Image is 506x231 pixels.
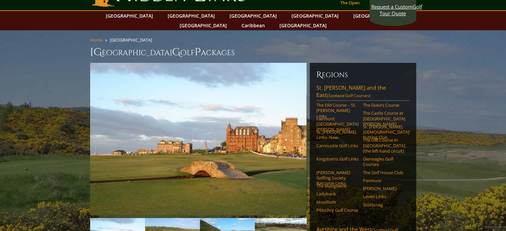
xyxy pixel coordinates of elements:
[316,207,359,213] a: Pitlochry Golf Course
[226,11,280,21] a: [GEOGRAPHIC_DATA]
[164,11,218,21] a: [GEOGRAPHIC_DATA]
[90,37,102,43] a: Home
[172,46,180,59] span: G
[316,116,359,132] a: Fairmont [GEOGRAPHIC_DATA][PERSON_NAME]
[316,84,410,101] a: St. [PERSON_NAME] and the East(Scotland Golf Courses)
[316,156,359,162] a: Kingsbarns Golf Links
[363,186,405,191] a: [PERSON_NAME]
[371,3,413,10] span: Request a Custom
[363,178,405,183] a: Panmure
[363,156,405,167] a: Gleneagles Golf Courses
[316,129,359,140] a: St. [PERSON_NAME] Links–New
[363,170,405,175] a: The Golf House Club
[288,11,342,21] a: [GEOGRAPHIC_DATA]
[316,191,359,196] a: Ladybank
[363,202,405,207] a: Scotscraig
[276,21,330,30] a: [GEOGRAPHIC_DATA]
[102,11,156,21] a: [GEOGRAPHIC_DATA]
[316,183,359,188] a: The Blairgowrie
[316,69,410,80] h6: Regions
[350,11,404,21] a: [GEOGRAPHIC_DATA]
[363,110,405,127] a: The Castle Course at [GEOGRAPHIC_DATA][PERSON_NAME]
[316,143,359,148] a: Carnoustie Golf Links
[195,46,201,59] span: P
[363,137,405,154] a: The Old Course in [GEOGRAPHIC_DATA] (the left-hand circuit)
[238,21,268,30] a: Caribbean
[316,170,359,186] a: [PERSON_NAME] Golfing Society Balcomie Links
[90,46,416,59] h1: [GEOGRAPHIC_DATA] olf ackages
[176,21,230,30] a: [GEOGRAPHIC_DATA]
[363,124,405,140] a: St. [PERSON_NAME] [DEMOGRAPHIC_DATA]’ Putting Club
[316,199,359,205] a: Monifieth
[363,194,405,199] a: Leven Links
[316,102,359,119] a: The Old Course – St. [PERSON_NAME] Links
[327,93,371,98] span: (Scotland Golf Courses)
[363,102,405,108] a: The Duke’s Course
[110,37,155,43] li: [GEOGRAPHIC_DATA]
